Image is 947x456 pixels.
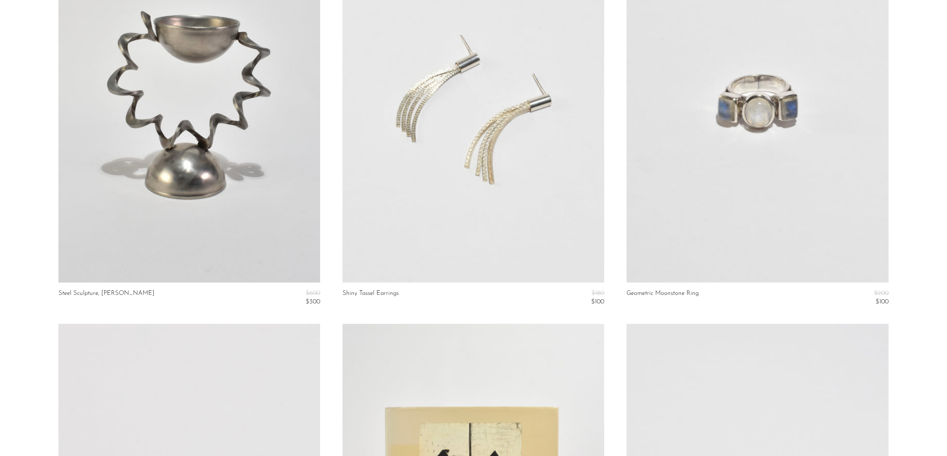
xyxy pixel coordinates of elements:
span: $180 [592,290,604,296]
span: $600 [306,290,320,296]
span: $100 [591,299,604,305]
a: Geometric Moonstone Ring [626,290,699,305]
a: Shiny Tassel Earrings [342,290,399,305]
span: $200 [874,290,889,296]
span: $300 [306,299,320,305]
span: $100 [876,299,889,305]
a: Steel Sculpture, [PERSON_NAME] [58,290,154,305]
